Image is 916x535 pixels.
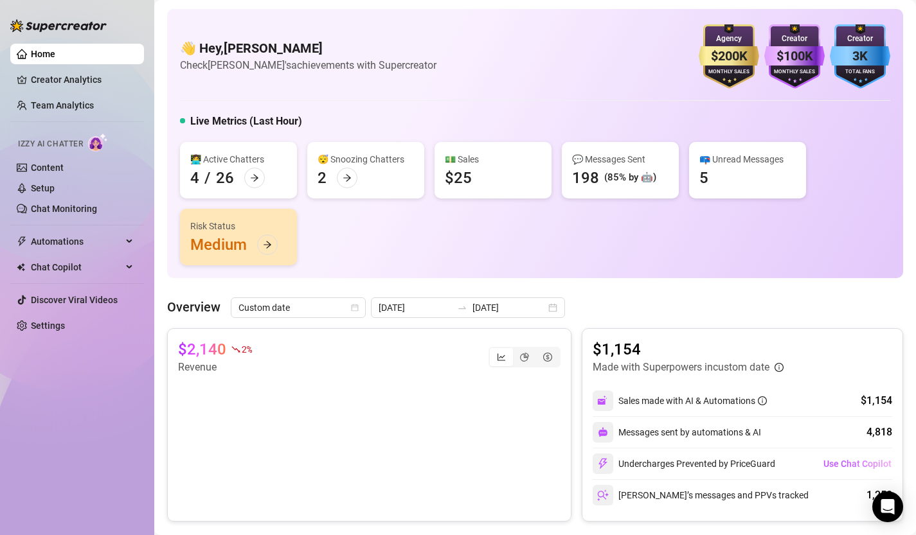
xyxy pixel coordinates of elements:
[604,170,656,186] div: (85% by 🤖)
[699,152,796,166] div: 📪 Unread Messages
[472,301,546,315] input: End date
[497,353,506,362] span: line-chart
[250,173,259,182] span: arrow-right
[775,363,784,372] span: info-circle
[17,263,25,272] img: Chat Copilot
[764,24,825,89] img: purple-badge-B9DA21FR.svg
[543,353,552,362] span: dollar-circle
[572,168,599,188] div: 198
[699,33,759,45] div: Agency
[379,301,452,315] input: Start date
[31,204,97,214] a: Chat Monitoring
[520,353,529,362] span: pie-chart
[10,19,107,32] img: logo-BBDzfeDw.svg
[190,152,287,166] div: 👩‍💻 Active Chatters
[31,69,134,90] a: Creator Analytics
[699,168,708,188] div: 5
[593,453,775,474] div: Undercharges Prevented by PriceGuard
[764,46,825,66] div: $100K
[593,485,809,505] div: [PERSON_NAME]’s messages and PPVs tracked
[178,339,226,360] article: $2,140
[263,240,272,249] span: arrow-right
[764,68,825,76] div: Monthly Sales
[18,138,83,150] span: Izzy AI Chatter
[231,345,240,354] span: fall
[597,395,609,407] img: svg%3e
[343,173,352,182] span: arrow-right
[618,394,767,408] div: Sales made with AI & Automations
[830,33,890,45] div: Creator
[178,360,251,375] article: Revenue
[823,453,892,474] button: Use Chat Copilot
[758,396,767,405] span: info-circle
[31,183,55,193] a: Setup
[861,393,892,408] div: $1,154
[351,304,359,311] span: calendar
[764,33,825,45] div: Creator
[830,68,890,76] div: Total Fans
[31,257,122,277] span: Chat Copilot
[830,24,890,89] img: blue-badge-DgoSNQY1.svg
[597,458,609,469] img: svg%3e
[238,298,358,317] span: Custom date
[457,303,467,313] span: swap-right
[216,168,234,188] div: 26
[190,114,302,129] h5: Live Metrics (Last Hour)
[572,152,669,166] div: 💬 Messages Sent
[31,295,118,305] a: Discover Viral Videos
[699,24,759,89] img: gold-badge-CigiZidd.svg
[31,49,55,59] a: Home
[88,133,108,152] img: AI Chatter
[699,46,759,66] div: $200K
[445,152,541,166] div: 💵 Sales
[593,360,769,375] article: Made with Superpowers in custom date
[17,236,27,247] span: thunderbolt
[598,427,608,437] img: svg%3e
[593,339,784,360] article: $1,154
[699,68,759,76] div: Monthly Sales
[190,219,287,233] div: Risk Status
[167,297,220,317] article: Overview
[31,320,65,331] a: Settings
[457,303,467,313] span: to
[242,343,251,355] span: 2 %
[823,459,892,469] span: Use Chat Copilot
[867,487,892,503] div: 1,250
[593,422,761,443] div: Messages sent by automations & AI
[867,425,892,440] div: 4,818
[180,57,436,73] article: Check [PERSON_NAME]'s achievements with Supercreator
[318,168,327,188] div: 2
[31,162,64,173] a: Content
[445,168,472,188] div: $25
[190,168,199,188] div: 4
[31,100,94,110] a: Team Analytics
[597,489,609,501] img: svg%3e
[180,39,436,57] h4: 👋 Hey, [PERSON_NAME]
[872,491,903,522] div: Open Intercom Messenger
[489,347,561,367] div: segmented control
[31,231,122,252] span: Automations
[318,152,414,166] div: 😴 Snoozing Chatters
[830,46,890,66] div: 3K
